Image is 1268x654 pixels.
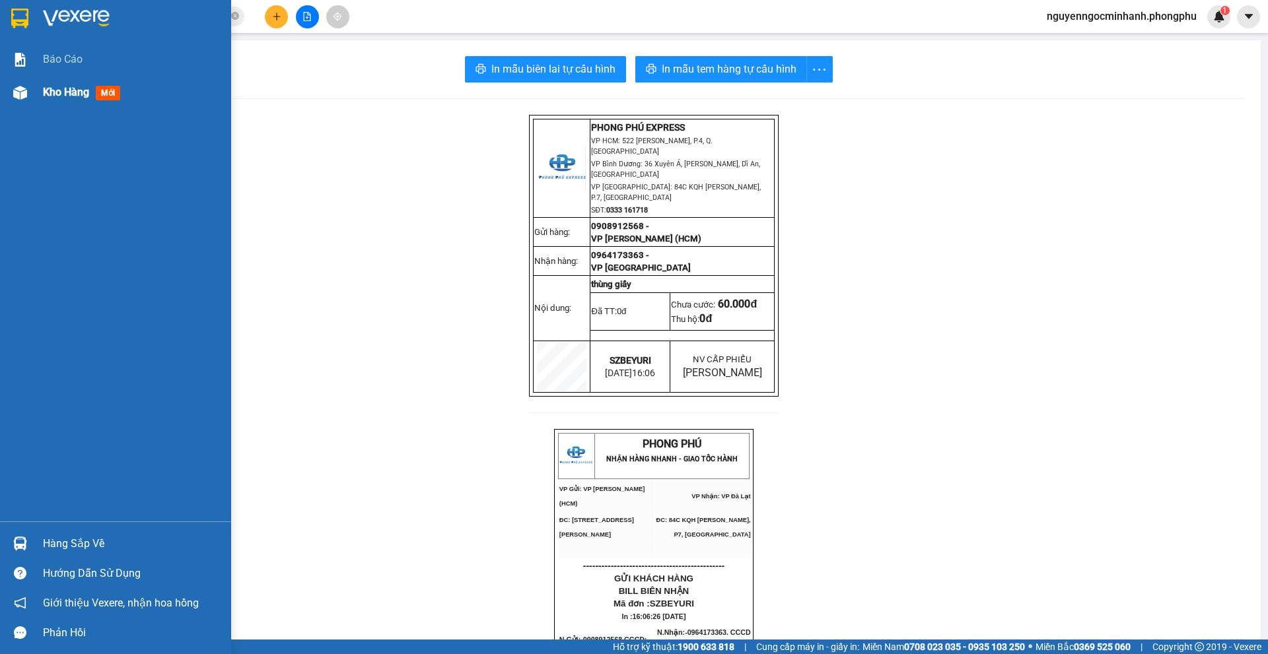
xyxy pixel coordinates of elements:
span: Thu hộ: [671,314,712,324]
span: plus [272,12,281,21]
span: ĐC: 84C KQH [PERSON_NAME], P7, [GEOGRAPHIC_DATA] [656,517,751,538]
span: ⚪️ [1028,644,1032,649]
span: 0đ [699,312,712,325]
strong: 0369 525 060 [1074,641,1131,652]
span: Miền Nam [863,639,1025,654]
span: [PERSON_NAME] [683,366,762,379]
span: Mã đơn : [614,599,694,608]
span: In mẫu biên lai tự cấu hình [491,61,616,77]
span: VP [PERSON_NAME] (HCM) [591,234,701,244]
span: N.Gửi: [559,636,649,643]
span: Báo cáo [43,51,83,67]
span: 60.000đ [718,298,757,310]
strong: 1900 633 818 [678,641,734,652]
span: notification [14,597,26,609]
span: 16:06:26 [DATE] [633,612,686,620]
span: 0908912568. [583,636,649,643]
span: GỬI KHÁCH HÀNG [614,573,693,583]
span: ĐC: 84C KQH [PERSON_NAME], P7, [GEOGRAPHIC_DATA] [129,65,195,85]
span: printer [646,63,656,76]
img: warehouse-icon [13,537,27,550]
span: SZBEYURI [610,355,651,366]
span: BILL BIÊN NHẬN [619,586,689,596]
span: VP Gửi: VP [PERSON_NAME] (HCM) [559,486,645,507]
img: icon-new-feature [1213,11,1225,22]
span: | [1141,639,1143,654]
div: Hàng sắp về [43,534,221,554]
span: caret-down [1243,11,1255,22]
span: NV CẤP PHIẾU [693,354,752,364]
span: Cung cấp máy in - giấy in: [756,639,859,654]
span: close-circle [231,11,239,23]
span: Nội dung: [534,303,571,313]
span: ĐC: [STREET_ADDRESS][PERSON_NAME] [559,517,634,538]
span: PHONG PHÚ [643,438,701,450]
div: Hướng dẫn sử dụng [43,564,221,583]
span: Giới thiệu Vexere, nhận hoa hồng [43,595,199,611]
span: close-circle [231,12,239,20]
img: logo [559,440,592,473]
span: message [14,626,26,639]
span: 1 [1222,6,1227,15]
span: VP Gửi: VP [PERSON_NAME] (HCM) [5,50,91,63]
span: ---------------------------------------------- [583,560,724,571]
span: PHONG PHÚ [88,7,147,20]
span: 0964173363 - [591,250,649,260]
span: N.Nhận: [657,628,751,651]
button: caret-down [1237,5,1260,28]
span: SZBEYURI [650,599,694,608]
strong: NHẬN HÀNG NHANH - GIAO TỐC HÀNH [52,22,183,30]
span: CCCD: [624,636,649,643]
span: 0đ [617,306,626,316]
span: | [744,639,746,654]
span: In mẫu tem hàng tự cấu hình [662,61,796,77]
button: aim [326,5,349,28]
span: nguyenngocminhanh.phongphu [1036,8,1207,24]
button: file-add [296,5,319,28]
span: mới [96,86,120,100]
span: 0964173363. CCCD : [687,628,751,651]
span: 0908912568 - [591,221,649,231]
strong: 0333 161718 [606,206,648,214]
span: [DATE] [605,368,655,378]
span: printer [475,63,486,76]
span: VP Nhận: VP Đà Lạt [691,493,750,500]
button: printerIn mẫu tem hàng tự cấu hình [635,56,807,82]
img: logo [5,10,38,43]
span: Gửi hàng: [534,227,570,237]
img: logo-vxr [11,9,28,28]
span: SĐT: [591,206,648,214]
div: Phản hồi [43,623,221,643]
sup: 1 [1220,6,1230,15]
span: Hỗ trợ kỹ thuật: [613,639,734,654]
span: - [581,636,649,643]
span: Nhận hàng: [534,256,578,266]
img: warehouse-icon [13,86,27,100]
span: Đã TT: [591,306,626,316]
img: logo [538,145,586,192]
span: Miền Bắc [1036,639,1131,654]
button: more [806,56,833,82]
span: VP Nhận: VP Đà Lạt [136,53,195,60]
span: copyright [1195,642,1204,651]
span: VP Bình Dương: 36 Xuyên Á, [PERSON_NAME], Dĩ An, [GEOGRAPHIC_DATA] [591,160,760,179]
span: VP HCM: 522 [PERSON_NAME], P.4, Q.[GEOGRAPHIC_DATA] [591,137,713,156]
strong: PHONG PHÚ EXPRESS [591,122,685,133]
span: 16:06 [632,368,655,378]
span: aim [333,12,342,21]
span: Chưa cước: [671,300,757,310]
span: VP [GEOGRAPHIC_DATA]: 84C KQH [PERSON_NAME], P.7, [GEOGRAPHIC_DATA] [591,183,761,202]
span: thùng giấy [591,279,631,289]
button: printerIn mẫu biên lai tự cấu hình [465,56,626,82]
span: ĐC: [STREET_ADDRESS][PERSON_NAME] [5,69,80,82]
span: In : [622,612,686,620]
span: question-circle [14,567,26,579]
img: solution-icon [13,53,27,67]
span: - [685,628,751,651]
span: Kho hàng [43,86,89,98]
button: plus [265,5,288,28]
strong: NHẬN HÀNG NHANH - GIAO TỐC HÀNH [606,455,738,463]
span: more [807,61,832,78]
span: file-add [302,12,312,21]
span: VP [GEOGRAPHIC_DATA] [591,263,691,273]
